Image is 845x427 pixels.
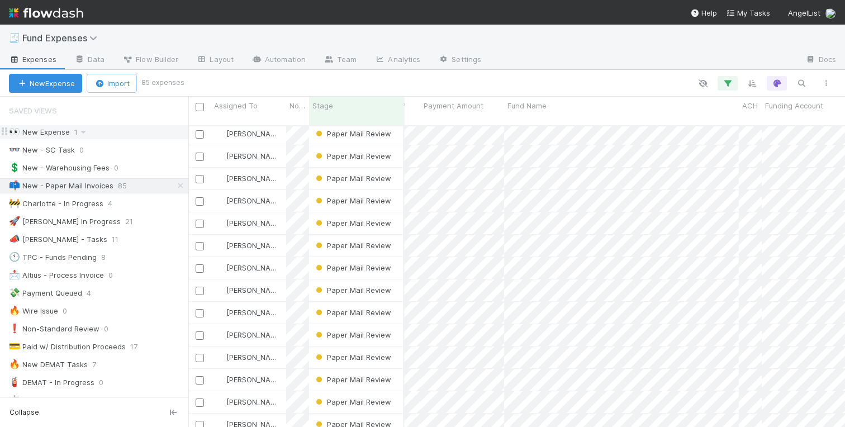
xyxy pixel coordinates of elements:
[314,173,391,184] div: Paper Mail Review
[226,196,283,205] span: [PERSON_NAME]
[196,309,204,317] input: Toggle Row Selected
[216,219,225,227] img: avatar_abca0ba5-4208-44dd-8897-90682736f166.png
[196,331,204,340] input: Toggle Row Selected
[65,51,113,69] a: Data
[314,396,391,407] div: Paper Mail Review
[314,330,391,339] span: Paper Mail Review
[215,240,281,251] div: [PERSON_NAME]
[289,100,306,111] span: Non-standard review
[314,397,391,406] span: Paper Mail Review
[9,99,57,122] span: Saved Views
[9,341,20,351] span: 💳
[196,220,204,228] input: Toggle Row Selected
[9,74,82,93] button: NewExpense
[314,263,391,272] span: Paper Mail Review
[143,393,162,407] span: 97
[9,252,20,262] span: 🕚
[9,197,103,211] div: Charlotte - In Progress
[9,306,20,315] span: 🔥
[314,374,391,385] div: Paper Mail Review
[196,197,204,206] input: Toggle Row Selected
[114,161,130,175] span: 0
[314,195,391,206] div: Paper Mail Review
[226,397,283,406] span: [PERSON_NAME]
[226,308,283,317] span: [PERSON_NAME]
[196,153,204,161] input: Toggle Row Selected
[9,270,20,279] span: 📩
[9,359,20,369] span: 🔥
[87,286,102,300] span: 4
[9,358,88,372] div: New DEMAT Tasks
[196,130,204,139] input: Toggle Row Selected
[196,264,204,273] input: Toggle Row Selected
[101,250,117,264] span: 8
[215,173,281,184] div: [PERSON_NAME]
[9,268,104,282] div: Altius - Process Invoice
[9,288,20,297] span: 💸
[226,129,283,138] span: [PERSON_NAME]
[9,234,20,244] span: 📣
[314,151,391,160] span: Paper Mail Review
[9,324,20,333] span: ❗
[226,219,283,227] span: [PERSON_NAME]
[314,353,391,362] span: Paper Mail Review
[9,163,20,172] span: 💲
[215,307,281,318] div: [PERSON_NAME]
[196,175,204,183] input: Toggle Row Selected
[314,284,391,296] div: Paper Mail Review
[314,196,391,205] span: Paper Mail Review
[87,74,137,93] button: Import
[216,397,225,406] img: avatar_85e0c86c-7619-463d-9044-e681ba95f3b2.png
[216,151,225,160] img: avatar_93b89fca-d03a-423a-b274-3dd03f0a621f.png
[74,125,89,139] span: 1
[10,407,39,417] span: Collapse
[215,396,281,407] div: [PERSON_NAME]
[9,33,20,42] span: 🧾
[226,241,283,250] span: [PERSON_NAME]
[226,375,283,384] span: [PERSON_NAME]
[215,150,281,162] div: [PERSON_NAME]
[9,395,20,405] span: ⏱️
[215,352,281,363] div: [PERSON_NAME]
[9,3,83,22] img: logo-inverted-e16ddd16eac7371096b0.svg
[314,352,391,363] div: Paper Mail Review
[312,100,333,111] span: Stage
[9,304,58,318] div: Wire Issue
[9,377,20,387] span: 🧯
[226,330,283,339] span: [PERSON_NAME]
[99,376,115,390] span: 0
[215,195,281,206] div: [PERSON_NAME]
[314,307,391,318] div: Paper Mail Review
[226,353,283,362] span: [PERSON_NAME]
[216,196,225,205] img: avatar_85e0c86c-7619-463d-9044-e681ba95f3b2.png
[365,51,429,69] a: Analytics
[226,174,283,183] span: [PERSON_NAME]
[196,354,204,362] input: Toggle Row Selected
[243,51,315,69] a: Automation
[726,7,770,18] a: My Tasks
[215,262,281,273] div: [PERSON_NAME]
[118,179,138,193] span: 85
[788,8,820,17] span: AngelList
[9,215,121,229] div: [PERSON_NAME] In Progress
[108,197,124,211] span: 4
[113,51,187,69] a: Flow Builder
[9,179,113,193] div: New - Paper Mail Invoices
[314,150,391,162] div: Paper Mail Review
[314,219,391,227] span: Paper Mail Review
[196,103,204,111] input: Toggle All Rows Selected
[9,54,56,65] span: Expenses
[314,129,391,138] span: Paper Mail Review
[314,262,391,273] div: Paper Mail Review
[9,393,138,407] div: DEMAT Pending Vendor Payment
[9,376,94,390] div: DEMAT - In Progress
[22,32,103,44] span: Fund Expenses
[216,375,225,384] img: avatar_85e0c86c-7619-463d-9044-e681ba95f3b2.png
[796,51,845,69] a: Docs
[112,233,130,246] span: 11
[215,284,281,296] div: [PERSON_NAME]
[9,125,70,139] div: New Expense
[9,250,97,264] div: TPC - Funds Pending
[216,241,225,250] img: avatar_93b89fca-d03a-423a-b274-3dd03f0a621f.png
[429,51,490,69] a: Settings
